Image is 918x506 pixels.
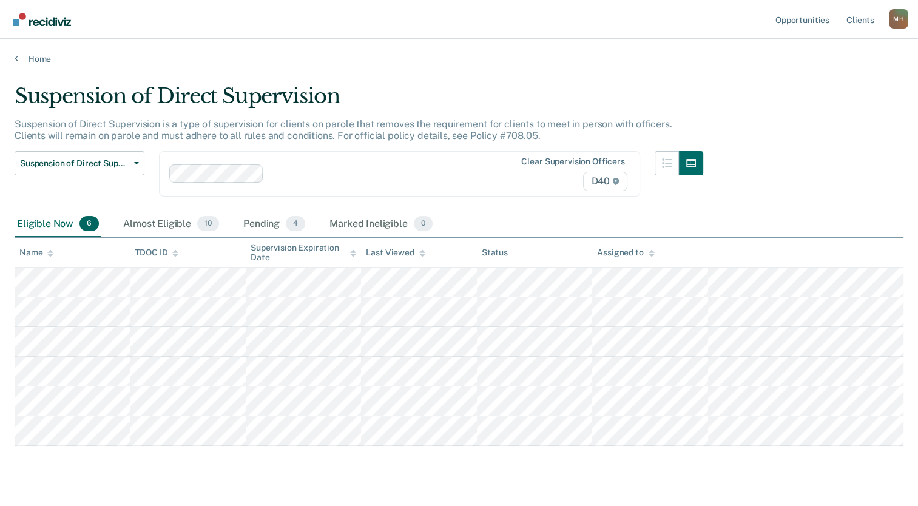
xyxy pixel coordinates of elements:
div: Eligible Now6 [15,211,101,238]
div: Marked Ineligible0 [327,211,435,238]
button: Suspension of Direct Supervision [15,151,144,175]
span: 6 [79,216,99,232]
p: Suspension of Direct Supervision is a type of supervision for clients on parole that removes the ... [15,118,672,141]
div: TDOC ID [135,248,178,258]
span: D40 [583,172,627,191]
div: Pending4 [241,211,308,238]
div: Supervision Expiration Date [251,243,356,263]
div: Almost Eligible10 [121,211,221,238]
span: 0 [414,216,433,232]
div: Suspension of Direct Supervision [15,84,703,118]
img: Recidiviz [13,13,71,26]
div: Last Viewed [366,248,425,258]
span: 10 [197,216,219,232]
div: Status [482,248,508,258]
button: Profile dropdown button [889,9,908,29]
div: Name [19,248,53,258]
a: Home [15,53,903,64]
div: Clear supervision officers [521,157,624,167]
div: M H [889,9,908,29]
span: Suspension of Direct Supervision [20,158,129,169]
span: 4 [286,216,305,232]
div: Assigned to [597,248,654,258]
